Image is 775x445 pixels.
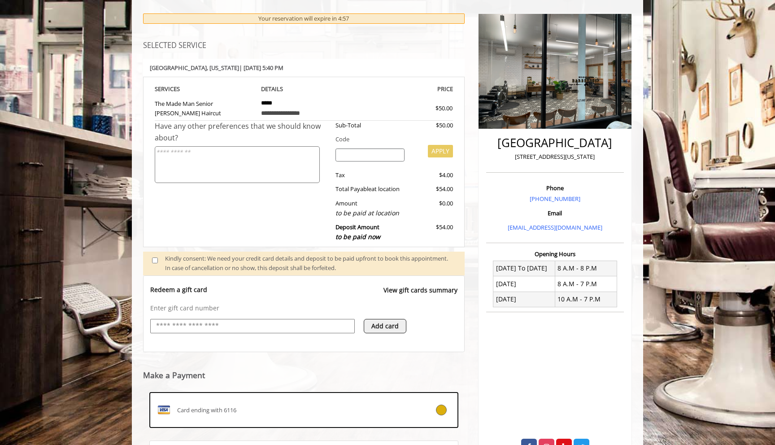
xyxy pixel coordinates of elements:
[254,84,354,94] th: DETAILS
[207,64,239,72] span: , [US_STATE]
[488,210,622,216] h3: Email
[329,135,453,144] div: Code
[155,94,254,121] td: The Made Man Senior [PERSON_NAME] Haircut
[411,184,453,194] div: $54.00
[335,223,380,241] b: Deposit Amount
[329,199,412,218] div: Amount
[335,232,380,241] span: to be paid now
[411,222,453,242] div: $54.00
[329,170,412,180] div: Tax
[371,185,400,193] span: at location
[157,403,171,417] img: VISA
[555,292,617,307] td: 10 A.M - 7 P.M
[143,371,205,380] label: Make a Payment
[508,223,602,231] a: [EMAIL_ADDRESS][DOMAIN_NAME]
[150,285,207,294] p: Redeem a gift card
[143,13,465,24] div: Your reservation will expire in 4:57
[493,276,555,292] td: [DATE]
[493,292,555,307] td: [DATE]
[488,185,622,191] h3: Phone
[488,136,622,149] h2: [GEOGRAPHIC_DATA]
[329,184,412,194] div: Total Payable
[155,84,254,94] th: SERVICE
[530,195,580,203] a: [PHONE_NUMBER]
[403,104,453,113] div: $50.00
[329,121,412,130] div: Sub-Total
[177,406,236,415] span: Card ending with 6116
[411,199,453,218] div: $0.00
[411,121,453,130] div: $50.00
[155,121,329,144] div: Have any other preferences that we should know about?
[177,85,180,93] span: S
[165,254,456,273] div: Kindly consent: We need your credit card details and deposit to be paid upfront to book this appo...
[143,42,465,50] h3: SELECTED SERVICE
[364,319,406,333] button: Add card
[555,261,617,276] td: 8 A.M - 8 P.M
[486,251,624,257] h3: Opening Hours
[150,304,457,313] p: Enter gift card number
[555,276,617,292] td: 8 A.M - 7 P.M
[353,84,453,94] th: PRICE
[488,152,622,161] p: [STREET_ADDRESS][US_STATE]
[150,64,283,72] b: [GEOGRAPHIC_DATA] | [DATE] 5:40 PM
[411,170,453,180] div: $4.00
[428,145,453,157] button: APPLY
[493,261,555,276] td: [DATE] To [DATE]
[335,208,405,218] div: to be paid at location
[383,285,457,304] a: View gift cards summary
